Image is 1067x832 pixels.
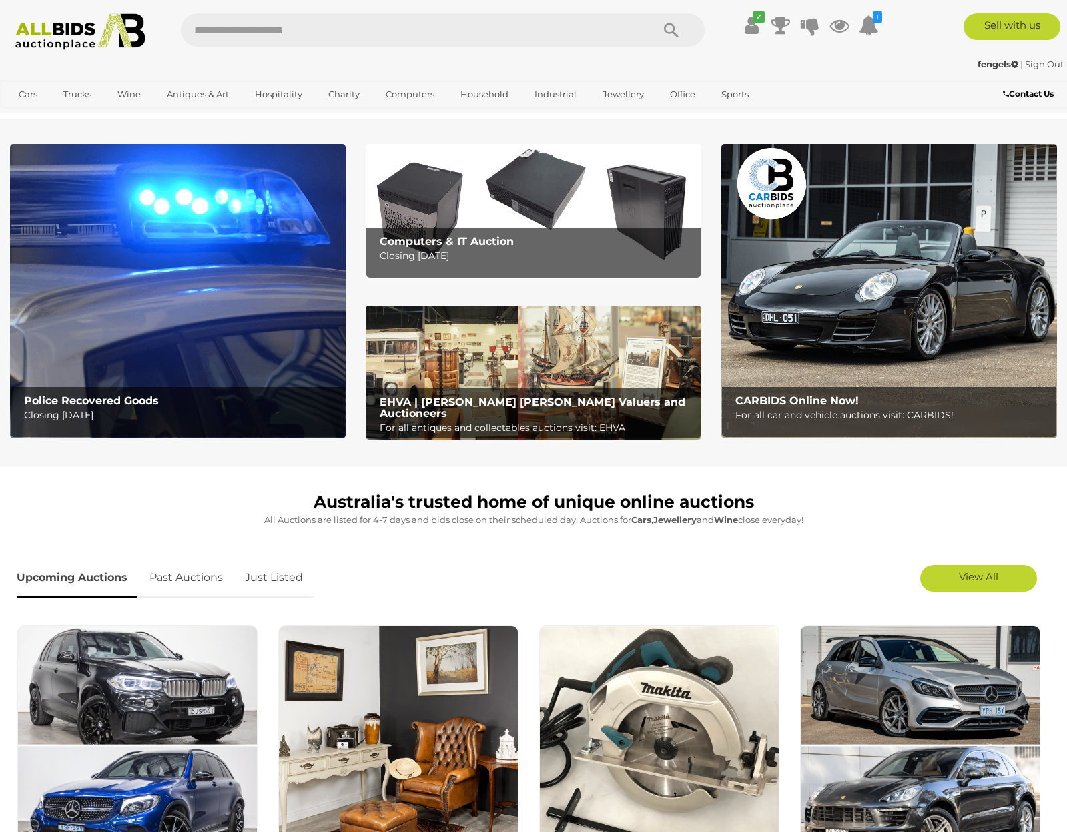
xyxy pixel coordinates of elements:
[638,13,705,47] button: Search
[24,394,159,407] b: Police Recovered Goods
[721,144,1057,438] a: CARBIDS Online Now! CARBIDS Online Now! For all car and vehicle auctions visit: CARBIDS!
[366,144,701,278] img: Computers & IT Auction
[653,514,697,525] strong: Jewellery
[594,83,653,105] a: Jewellery
[320,83,368,105] a: Charity
[873,11,882,23] i: 1
[735,394,859,407] b: CARBIDS Online Now!
[859,13,879,37] a: 1
[8,13,153,50] img: Allbids.com.au
[109,83,149,105] a: Wine
[661,83,704,105] a: Office
[380,248,694,264] p: Closing [DATE]
[10,144,346,438] img: Police Recovered Goods
[1025,59,1064,69] a: Sign Out
[366,306,701,440] img: EHVA | Evans Hastings Valuers and Auctioneers
[964,13,1060,40] a: Sell with us
[366,306,701,440] a: EHVA | Evans Hastings Valuers and Auctioneers EHVA | [PERSON_NAME] [PERSON_NAME] Valuers and Auct...
[10,144,346,438] a: Police Recovered Goods Police Recovered Goods Closing [DATE]
[978,59,1018,69] strong: fengels
[959,570,998,583] span: View All
[753,11,765,23] i: ✔
[380,420,694,436] p: For all antiques and collectables auctions visit: EHVA
[721,144,1057,438] img: CARBIDS Online Now!
[158,83,238,105] a: Antiques & Art
[1003,89,1054,99] b: Contact Us
[139,558,233,598] a: Past Auctions
[246,83,311,105] a: Hospitality
[735,407,1050,424] p: For all car and vehicle auctions visit: CARBIDS!
[741,13,761,37] a: ✔
[920,565,1037,592] a: View All
[366,144,701,278] a: Computers & IT Auction Computers & IT Auction Closing [DATE]
[526,83,585,105] a: Industrial
[1003,87,1057,101] a: Contact Us
[452,83,517,105] a: Household
[17,512,1050,528] p: All Auctions are listed for 4-7 days and bids close on their scheduled day. Auctions for , and cl...
[380,396,685,420] b: EHVA | [PERSON_NAME] [PERSON_NAME] Valuers and Auctioneers
[17,493,1050,512] h1: Australia's trusted home of unique online auctions
[10,105,122,127] a: [GEOGRAPHIC_DATA]
[55,83,100,105] a: Trucks
[380,235,514,248] b: Computers & IT Auction
[714,514,738,525] strong: Wine
[235,558,313,598] a: Just Listed
[631,514,651,525] strong: Cars
[713,83,757,105] a: Sports
[1020,59,1023,69] span: |
[10,83,46,105] a: Cars
[377,83,443,105] a: Computers
[17,558,137,598] a: Upcoming Auctions
[978,59,1020,69] a: fengels
[24,407,338,424] p: Closing [DATE]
